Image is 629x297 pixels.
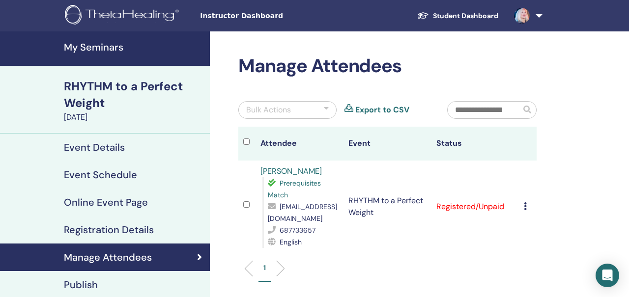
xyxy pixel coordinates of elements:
[64,169,137,181] h4: Event Schedule
[260,166,322,176] a: [PERSON_NAME]
[64,111,204,123] div: [DATE]
[263,263,266,273] p: 1
[65,5,182,27] img: logo.png
[64,224,154,236] h4: Registration Details
[409,7,506,25] a: Student Dashboard
[596,264,619,287] div: Open Intercom Messenger
[280,238,302,246] span: English
[64,251,152,263] h4: Manage Attendees
[343,161,431,253] td: RHYTHM to a Perfect Weight
[200,11,347,21] span: Instructor Dashboard
[280,226,315,235] span: 687733657
[64,279,98,291] h4: Publish
[246,104,291,116] div: Bulk Actions
[268,202,337,223] span: [EMAIL_ADDRESS][DOMAIN_NAME]
[268,179,321,199] span: Prerequisites Match
[238,55,537,78] h2: Manage Attendees
[58,78,210,123] a: RHYTHM to a Perfect Weight[DATE]
[64,141,125,153] h4: Event Details
[514,8,530,24] img: default.jpg
[355,104,409,116] a: Export to CSV
[417,11,429,20] img: graduation-cap-white.svg
[64,78,204,111] div: RHYTHM to a Perfect Weight
[431,127,519,161] th: Status
[64,196,148,208] h4: Online Event Page
[64,41,204,53] h4: My Seminars
[343,127,431,161] th: Event
[256,127,343,161] th: Attendee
